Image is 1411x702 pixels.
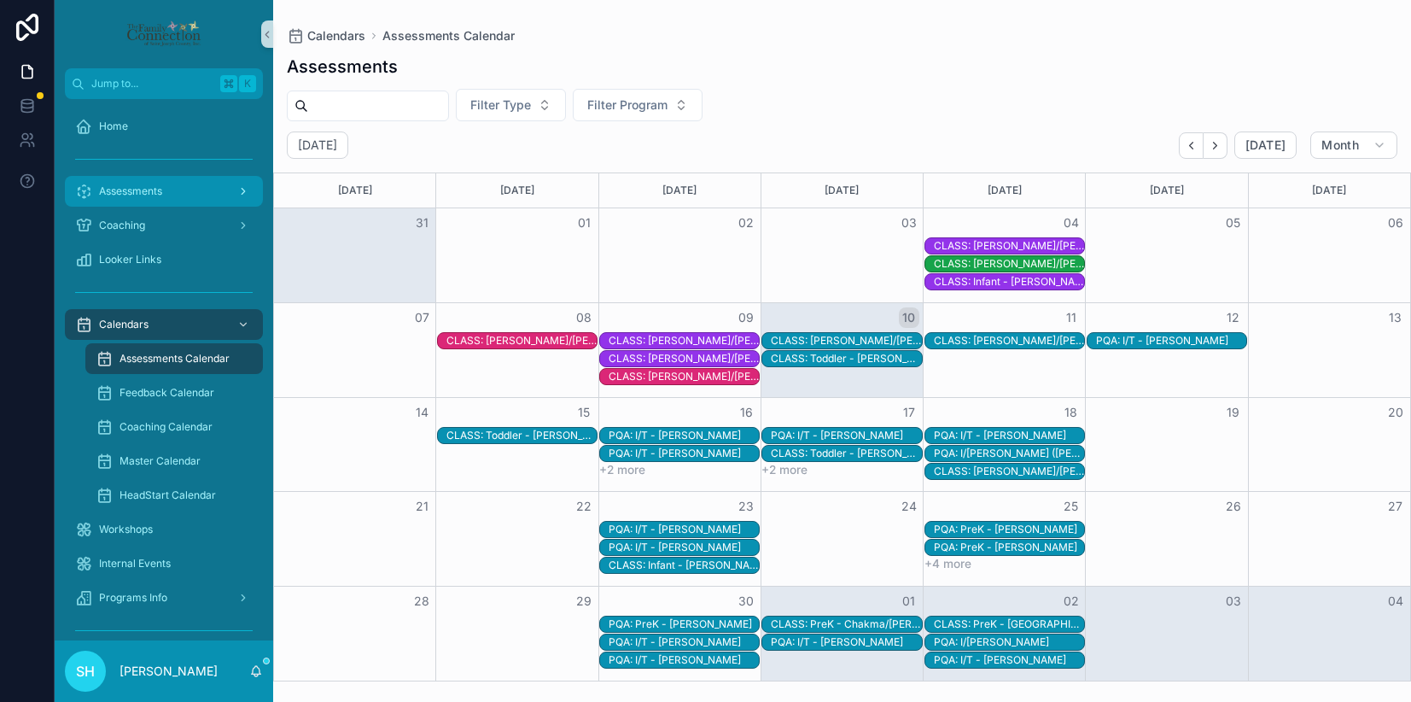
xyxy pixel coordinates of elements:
[609,540,759,555] div: PQA: I/T - TJ Douglas-Johnson
[446,333,597,348] div: CLASS: Toddler - Davis/Allen
[934,447,1084,460] div: PQA: I/[PERSON_NAME] ([PERSON_NAME]) [PERSON_NAME]
[287,27,365,44] a: Calendars
[609,558,759,573] div: CLASS: Infant - Conrad/Hochstetler
[736,307,756,328] button: 09
[934,429,1084,442] div: PQA: I/T - [PERSON_NAME]
[1321,137,1359,153] span: Month
[574,213,594,233] button: 01
[65,210,263,241] a: Coaching
[411,496,432,517] button: 21
[125,20,201,48] img: App logo
[446,428,597,443] div: CLASS: Toddler - Soundara/Herron
[1061,591,1082,611] button: 02
[99,184,162,198] span: Assessments
[1061,402,1082,423] button: 18
[771,447,921,460] div: CLASS: Toddler - [PERSON_NAME]/[PERSON_NAME] ([PERSON_NAME])
[287,55,398,79] h1: Assessments
[382,27,515,44] a: Assessments Calendar
[771,428,921,443] div: PQA: I/T - Debra Todt
[99,120,128,133] span: Home
[1385,591,1406,611] button: 04
[934,541,1084,554] div: PQA: PreK - [PERSON_NAME]
[1385,213,1406,233] button: 06
[609,447,759,460] div: PQA: I/T - [PERSON_NAME]
[934,635,1084,650] div: PQA: I/T - Anna Castillo
[411,213,432,233] button: 31
[1061,496,1082,517] button: 25
[899,496,919,517] button: 24
[574,591,594,611] button: 29
[934,275,1084,289] div: CLASS: Infant - [PERSON_NAME]/Green
[1385,496,1406,517] button: 27
[1251,173,1408,208] div: [DATE]
[924,557,971,570] button: +4 more
[1204,132,1227,159] button: Next
[771,635,921,650] div: PQA: I/T - Lydia Bolls
[85,343,263,374] a: Assessments Calendar
[411,402,432,423] button: 14
[99,318,149,331] span: Calendars
[771,351,921,366] div: CLASS: Toddler - Gramm-Selner/McGhee
[609,523,759,536] div: PQA: I/T - [PERSON_NAME]
[1385,402,1406,423] button: 20
[573,89,703,121] button: Select Button
[1096,334,1246,348] div: PQA: I/T - [PERSON_NAME]
[65,309,263,340] a: Calendars
[899,213,919,233] button: 03
[609,653,759,667] div: PQA: I/T - [PERSON_NAME]
[65,111,263,142] a: Home
[934,635,1084,649] div: PQA: I/[PERSON_NAME]
[609,559,759,572] div: CLASS: Infant - [PERSON_NAME]/[PERSON_NAME]
[277,173,433,208] div: [DATE]
[1234,132,1297,159] button: [DATE]
[65,582,263,613] a: Programs Info
[609,617,759,632] div: PQA: PreK - Angie Jacome
[65,68,263,99] button: Jump to...K
[934,238,1084,254] div: CLASS: Toddler - Gaby/Morris
[934,428,1084,443] div: PQA: I/T - Angel Gramm-Selner
[934,540,1084,555] div: PQA: PreK - Ximena Orozco
[609,428,759,443] div: PQA: I/T - Yulier Maldonado
[761,463,808,477] button: +2 more
[99,253,161,266] span: Looker Links
[934,465,1084,478] div: CLASS: [PERSON_NAME]/[PERSON_NAME]
[771,617,921,632] div: CLASS: PreK - Chakma/Franklin
[736,496,756,517] button: 23
[99,523,153,536] span: Workshops
[1223,591,1244,611] button: 03
[736,213,756,233] button: 02
[85,377,263,408] a: Feedback Calendar
[609,522,759,537] div: PQA: I/T - Valerie Wilson
[934,333,1084,348] div: CLASS: Toddler - Robinson/Castillo
[85,480,263,511] a: HeadStart Calendar
[736,402,756,423] button: 16
[771,352,921,366] div: CLASS: Toddler - [PERSON_NAME]/[PERSON_NAME]
[602,173,758,208] div: [DATE]
[241,77,254,91] span: K
[609,429,759,442] div: PQA: I/T - [PERSON_NAME]
[771,429,921,442] div: PQA: I/T - [PERSON_NAME]
[307,27,365,44] span: Calendars
[65,548,263,579] a: Internal Events
[99,557,171,570] span: Internal Events
[771,446,921,461] div: CLASS: Toddler - Glassburn/Sauer (Harroff)
[85,412,263,442] a: Coaching Calendar
[411,307,432,328] button: 07
[934,239,1084,253] div: CLASS: [PERSON_NAME]/[PERSON_NAME]
[99,591,167,605] span: Programs Info
[771,617,921,631] div: CLASS: PreK - Chakma/[PERSON_NAME]
[771,334,921,348] div: CLASS: [PERSON_NAME]/[PERSON_NAME]
[926,173,1082,208] div: [DATE]
[609,652,759,668] div: PQA: I/T - Sommala Soundara
[574,402,594,423] button: 15
[120,663,218,680] p: [PERSON_NAME]
[1223,402,1244,423] button: 19
[1310,132,1397,159] button: Month
[899,402,919,423] button: 17
[599,463,645,477] button: +2 more
[736,591,756,611] button: 30
[120,420,213,434] span: Coaching Calendar
[574,307,594,328] button: 08
[609,334,759,348] div: CLASS: [PERSON_NAME]/[PERSON_NAME]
